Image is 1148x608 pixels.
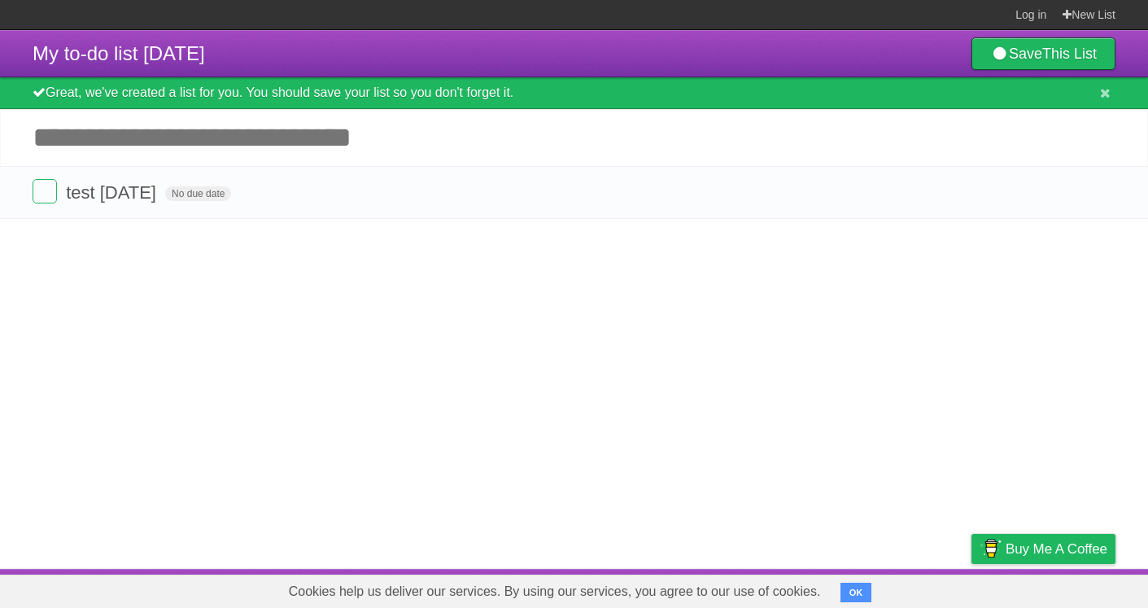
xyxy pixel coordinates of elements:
[971,37,1115,70] a: SaveThis List
[840,583,872,602] button: OK
[971,534,1115,564] a: Buy me a coffee
[809,573,875,604] a: Developers
[1013,573,1115,604] a: Suggest a feature
[1006,535,1107,563] span: Buy me a coffee
[755,573,789,604] a: About
[273,575,837,608] span: Cookies help us deliver our services. By using our services, you agree to our use of cookies.
[950,573,993,604] a: Privacy
[895,573,931,604] a: Terms
[33,179,57,203] label: Done
[165,186,231,201] span: No due date
[980,535,1002,562] img: Buy me a coffee
[33,42,205,64] span: My to-do list [DATE]
[1042,46,1097,62] b: This List
[66,182,160,203] span: test [DATE]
